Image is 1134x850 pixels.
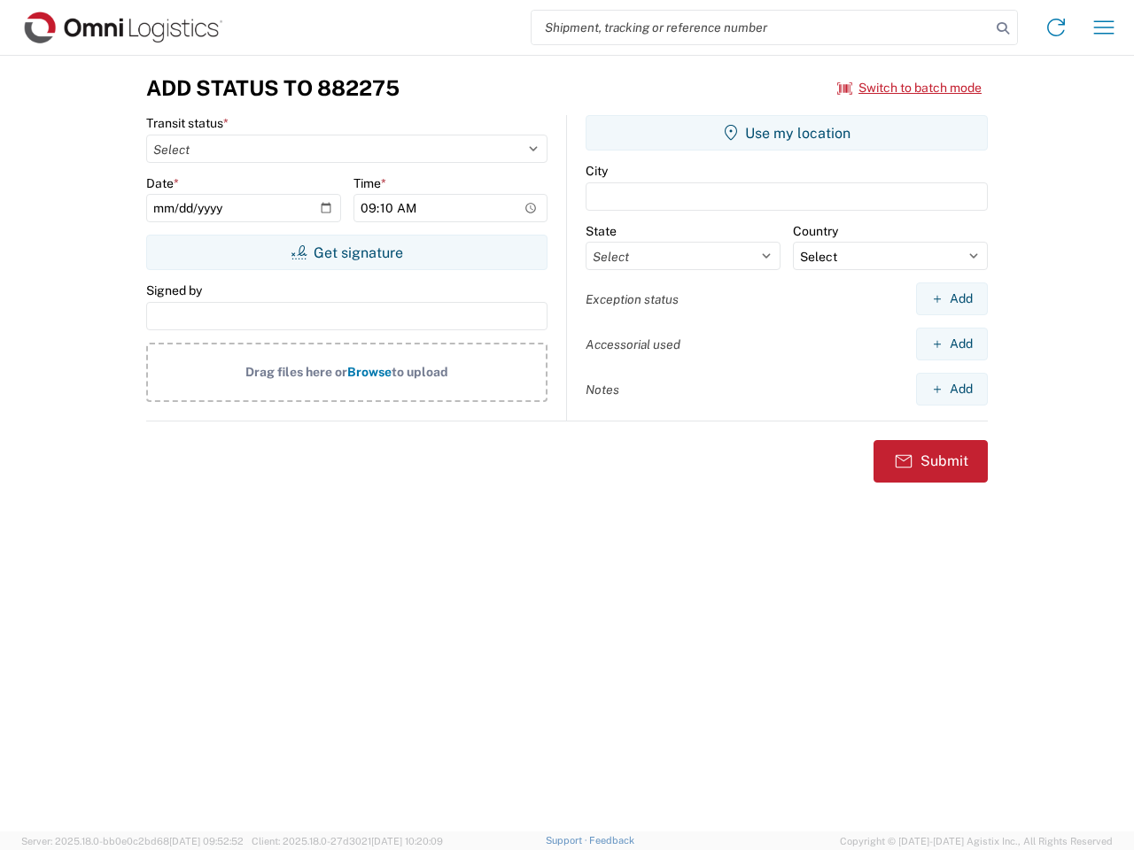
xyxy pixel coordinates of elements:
[146,75,400,101] h3: Add Status to 882275
[589,835,634,846] a: Feedback
[586,291,679,307] label: Exception status
[586,115,988,151] button: Use my location
[874,440,988,483] button: Submit
[146,235,548,270] button: Get signature
[169,836,244,846] span: [DATE] 09:52:52
[586,382,619,398] label: Notes
[146,282,202,298] label: Signed by
[916,373,988,406] button: Add
[245,365,347,379] span: Drag files here or
[586,223,617,239] label: State
[793,223,838,239] label: Country
[546,835,590,846] a: Support
[586,336,680,352] label: Accessorial used
[347,365,392,379] span: Browse
[146,175,179,191] label: Date
[840,833,1113,849] span: Copyright © [DATE]-[DATE] Agistix Inc., All Rights Reserved
[353,175,386,191] label: Time
[252,836,443,846] span: Client: 2025.18.0-27d3021
[392,365,448,379] span: to upload
[916,282,988,315] button: Add
[371,836,443,846] span: [DATE] 10:20:09
[532,11,990,44] input: Shipment, tracking or reference number
[916,328,988,360] button: Add
[21,836,244,846] span: Server: 2025.18.0-bb0e0c2bd68
[146,115,229,131] label: Transit status
[837,73,982,103] button: Switch to batch mode
[586,163,608,179] label: City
